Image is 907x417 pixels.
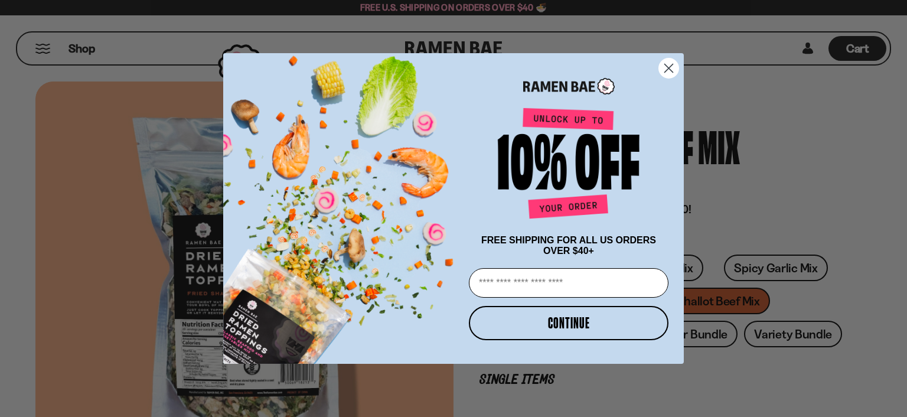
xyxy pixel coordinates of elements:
span: FREE SHIPPING FOR ALL US ORDERS OVER $40+ [481,235,656,256]
button: Close dialog [658,58,679,79]
button: CONTINUE [469,306,668,340]
img: ce7035ce-2e49-461c-ae4b-8ade7372f32c.png [223,43,464,364]
img: Ramen Bae Logo [523,77,615,96]
img: Unlock up to 10% off [495,107,642,223]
